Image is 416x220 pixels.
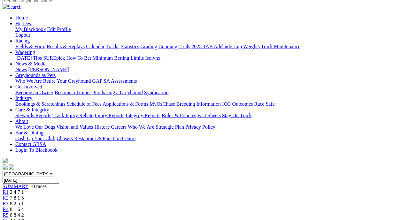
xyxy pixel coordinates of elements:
[15,118,28,124] a: About
[86,44,104,49] a: Calendar
[55,90,91,95] a: Become a Trainer
[261,44,300,49] a: Track Maintenance
[3,4,22,10] img: Search
[15,55,42,61] a: [DATE] Tips
[3,177,59,184] input: Select date
[158,44,177,49] a: Coursing
[15,67,27,72] a: News
[66,55,91,61] a: How To Bet
[66,101,101,107] a: Schedule of Fees
[15,136,413,141] div: Bar & Dining
[92,90,143,95] a: Purchasing a Greyhound
[15,15,28,20] a: Home
[144,90,168,95] a: Syndication
[56,124,93,130] a: Vision and Values
[47,27,71,32] a: Edit Profile
[95,113,124,118] a: Injury Reports
[106,44,119,49] a: Tracks
[15,49,35,55] a: Wagering
[92,78,137,84] a: GAP SA Assessments
[92,55,144,61] a: Minimum Betting Limits
[15,27,413,38] div: Hi, Des
[15,61,47,66] a: News & Media
[15,32,30,38] a: Logout
[15,147,58,153] a: Login To Blackbook
[10,212,24,218] span: 6 8 4 2
[126,113,160,118] a: Integrity Reports
[28,67,69,72] a: [PERSON_NAME]
[15,21,31,26] span: Hi, Des
[145,55,160,61] a: Isolynx
[15,124,413,130] div: About
[3,158,8,163] img: logo-grsa-white.png
[47,44,85,49] a: Results & Replays
[243,44,260,49] a: Weights
[10,195,24,201] span: 7 8 1 5
[111,124,127,130] a: Careers
[254,101,274,107] a: Race Safe
[141,44,157,49] a: Grading
[94,124,110,130] a: History
[15,95,32,101] a: Industry
[43,55,65,61] a: SUREpick
[43,78,91,84] a: Retire Your Greyhound
[15,101,413,107] div: Industry
[121,44,139,49] a: Statistics
[222,113,251,118] a: Stay On Track
[178,44,190,49] a: Trials
[52,113,93,118] a: Track Injury Rebate
[3,201,9,206] a: R3
[15,84,42,89] a: Get Involved
[185,124,215,130] a: Privacy Policy
[128,124,154,130] a: Who We Are
[103,101,148,107] a: Applications & Forms
[9,164,14,170] img: twitter.svg
[15,141,46,147] a: Contact GRSA
[3,195,9,201] a: R2
[15,130,43,135] a: Bar & Dining
[10,201,24,206] span: 8 2 5 1
[3,212,9,218] a: R5
[162,113,196,118] a: Rules & Policies
[15,124,55,130] a: We Love Our Dogs
[15,67,413,72] div: News & Media
[10,207,24,212] span: 8 1 6 4
[10,189,24,195] span: 2 4 7 1
[15,107,49,112] a: Care & Integrity
[3,189,9,195] a: R1
[197,113,221,118] a: Fact Sheets
[176,101,221,107] a: Breeding Information
[15,21,32,26] a: Hi, Des
[30,184,47,189] span: 10 races
[15,72,56,78] a: Greyhounds as Pets
[15,44,413,49] div: Racing
[15,38,30,43] a: Racing
[150,101,175,107] a: MyOzChase
[156,124,184,130] a: Strategic Plan
[191,44,242,49] a: 2025 TAB Adelaide Cup
[15,27,46,32] a: My Blackbook
[15,44,45,49] a: Fields & Form
[15,90,53,95] a: Become an Owner
[15,113,51,118] a: Stewards Reports
[15,113,413,118] div: Care & Integrity
[15,55,413,61] div: Wagering
[222,101,253,107] a: ICG Outcomes
[15,136,55,141] a: Cash Up Your Club
[3,164,8,170] img: facebook.svg
[3,207,9,212] a: R4
[3,184,28,189] a: SUMMARY
[15,101,65,107] a: Bookings & Scratchings
[15,78,413,84] div: Greyhounds as Pets
[15,78,42,84] a: Who We Are
[15,90,413,95] div: Get Involved
[57,136,135,141] a: Chasers Restaurant & Function Centre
